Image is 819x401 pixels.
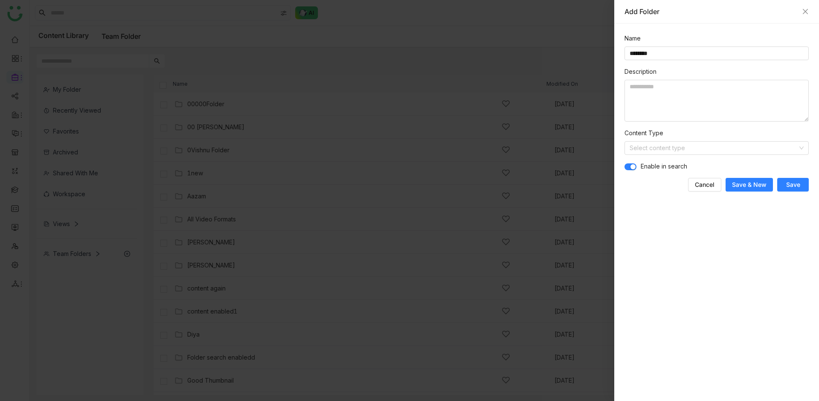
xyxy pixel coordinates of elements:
button: Save [777,178,809,192]
label: Description [624,67,656,76]
button: Save & New [726,178,773,192]
span: Save [786,180,800,189]
span: Cancel [695,180,714,189]
button: Close [802,8,809,15]
div: Add Folder [624,7,798,16]
label: Content Type [624,128,663,138]
span: Save & New [732,180,767,189]
button: Cancel [688,178,721,192]
label: Name [624,34,641,43]
span: Enable in search [641,162,687,171]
